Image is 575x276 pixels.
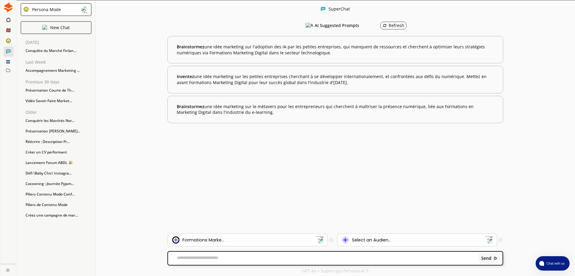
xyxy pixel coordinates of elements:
div: Piliers Contenu Mode-Conf... [23,190,93,199]
b: une idée marketing sur l'adoption des IA par les petites entreprises, qui manquent de ressources ... [177,44,494,56]
div: Créer un CV performant [23,148,93,157]
div: Réécrire : Description Pr... [23,137,93,146]
span: Inventez [177,74,194,79]
img: Dropdown Icon [485,236,493,244]
img: Tooltip Icon [499,238,502,242]
button: atlas-launcher [536,256,570,271]
div: Créez une campagne de mar... [23,211,93,220]
p: Previous 30 days [26,80,93,84]
p: GPT 4o + Supercopy Persona-AI 3 [302,268,369,273]
span: Chat with us [544,261,566,266]
img: Close [3,2,13,12]
p: Last Week [26,60,93,65]
b: une idée marketing sur les petites entreprises cherchant à se développer internationalement, et c... [177,74,494,85]
div: Formations Marke... [182,238,224,242]
span: Brainstormez [177,104,204,109]
img: Tooltip Icon [329,238,333,242]
img: Close [321,7,326,11]
img: Close [494,256,498,260]
img: Close [23,7,29,12]
div: Cocooning : Journée Pyjam... [23,179,93,188]
img: Dropdown Icon [315,236,323,244]
div: Vidéo Savoir-Faire Market... [23,96,93,105]
div: Défi \Baby Chic\ Instagra... [23,169,93,178]
div: Accompagnement Marketing ... [23,66,93,75]
div: Lancement Forum ABDL 🎉 [23,158,93,167]
div: Refresh [383,23,404,28]
img: AI Suggested Prompts [306,23,313,28]
h3: AI Suggested Prompts [315,21,359,30]
div: Persona Mode [30,7,61,12]
a: Close [1,264,16,274]
b: une idée marketing sur le métavers pour les entrepreneurs qui cherchent à maîtriser la présence n... [177,104,494,115]
p: New Chat [50,25,70,30]
div: Présentation Courte de Th... [23,86,93,95]
b: Send [481,256,491,261]
div: Présentation [PERSON_NAME]... [23,127,93,136]
img: Refresh [383,23,387,28]
img: Close [42,25,47,30]
span: Brainstormez [177,44,204,50]
div: Piliers de Contenu Mode [23,200,93,209]
img: Close [81,6,89,13]
div: Select an Audien... [352,238,391,242]
div: Conquête du Marché Finlan... [23,46,93,55]
img: Brand Icon [172,236,179,244]
div: Conquérir les Marchés Nor... [23,116,93,125]
p: [DATE] [26,40,93,45]
img: Close [6,268,10,272]
img: Audience Icon [342,236,349,244]
div: SuperChat [329,7,350,12]
p: Older [26,110,93,115]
